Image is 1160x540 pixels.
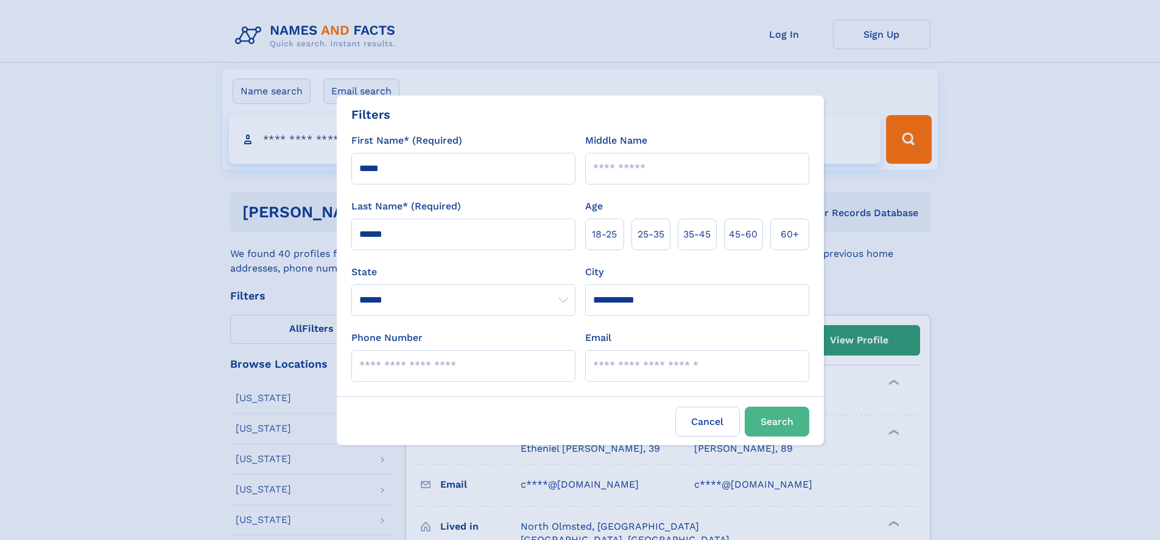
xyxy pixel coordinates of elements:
[585,199,603,214] label: Age
[683,227,711,242] span: 35‑45
[592,227,617,242] span: 18‑25
[745,407,809,437] button: Search
[351,133,462,148] label: First Name* (Required)
[585,331,611,345] label: Email
[351,105,390,124] div: Filters
[585,133,647,148] label: Middle Name
[729,227,758,242] span: 45‑60
[351,331,423,345] label: Phone Number
[781,227,799,242] span: 60+
[638,227,664,242] span: 25‑35
[351,265,575,279] label: State
[675,407,740,437] label: Cancel
[351,199,461,214] label: Last Name* (Required)
[585,265,603,279] label: City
